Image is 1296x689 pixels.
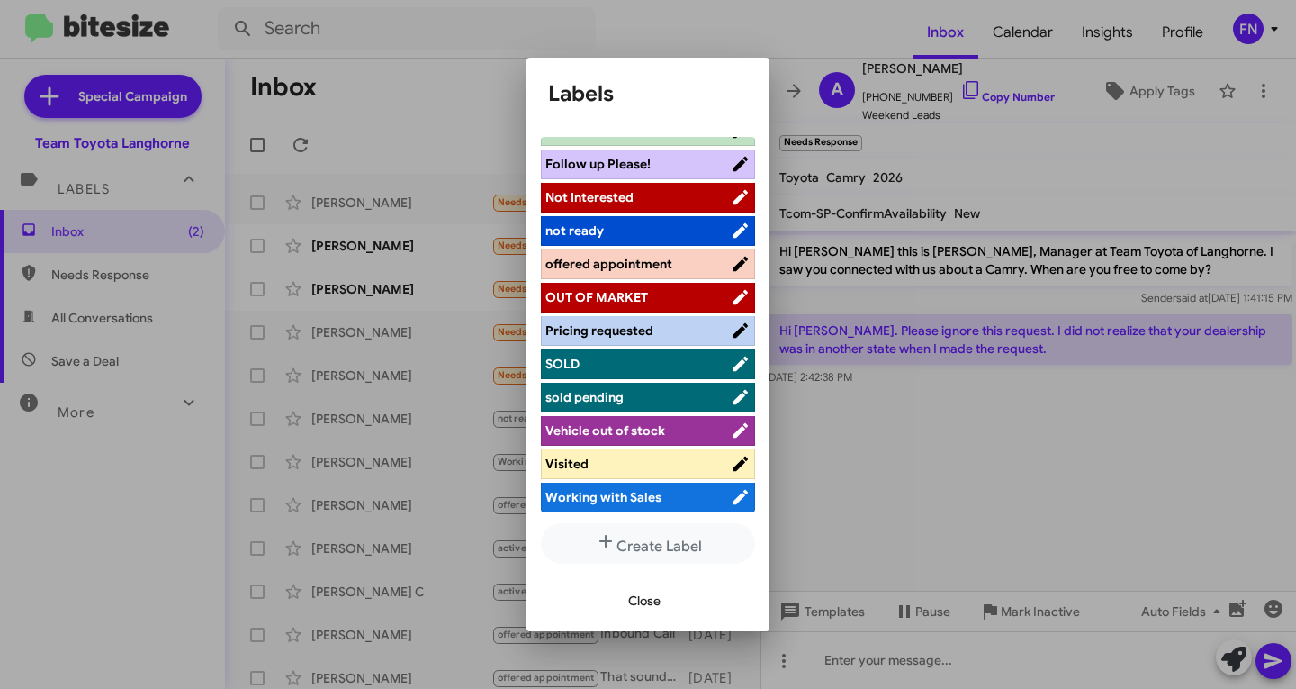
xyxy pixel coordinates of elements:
span: offered appointment [545,256,672,272]
h1: Labels [548,79,748,108]
span: Not Interested [545,189,634,205]
button: Create Label [541,523,755,564]
span: sold pending [545,389,624,405]
span: SOLD [545,356,580,372]
button: Close [614,585,675,617]
span: Working with Sales [545,489,661,505]
span: Pricing requested [545,322,653,339]
span: Follow up Please! [545,156,651,172]
span: Visited [545,456,589,472]
span: Vehicle out of stock [545,422,665,439]
span: OUT OF MARKET [545,289,648,305]
span: Close [628,585,661,617]
span: Contact later. [545,122,629,139]
span: not ready [545,222,604,239]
